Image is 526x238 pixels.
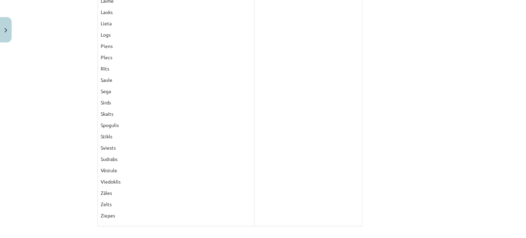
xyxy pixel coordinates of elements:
[4,28,7,33] img: icon-close-lesson-0947bae3869378f0d4975bcd49f059093ad1ed9edebbc8119c70593378902aed.svg
[101,144,251,151] p: Sviests
[101,88,251,95] p: Sega
[101,99,251,106] p: Sirds
[101,189,251,197] p: Zāles
[101,133,251,140] p: Stikls
[101,155,251,163] p: Sudrabs
[101,65,251,72] p: Rīts
[101,20,251,27] p: Lieta
[101,110,251,117] p: Skaits
[101,178,251,185] p: Viedoklis
[101,9,251,16] p: Lauks
[101,54,251,61] p: Plecs
[101,76,251,84] p: Saule
[101,31,251,38] p: Logs
[101,167,251,174] p: Vēstule
[101,122,251,129] p: Spogulis
[101,212,251,219] p: Ziepes
[101,42,251,50] p: Piens
[101,201,251,208] p: Zelts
